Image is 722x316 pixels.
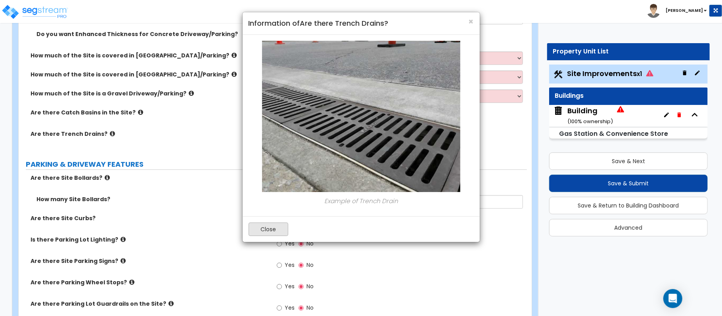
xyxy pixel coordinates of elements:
[262,41,460,192] img: 175.JPG
[249,223,288,236] button: Close
[324,197,398,205] i: Example of Trench Drain
[469,16,474,27] span: ×
[663,289,682,308] div: Open Intercom Messenger
[469,17,474,26] button: Close
[249,18,474,29] h4: Information of Are there Trench Drains?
